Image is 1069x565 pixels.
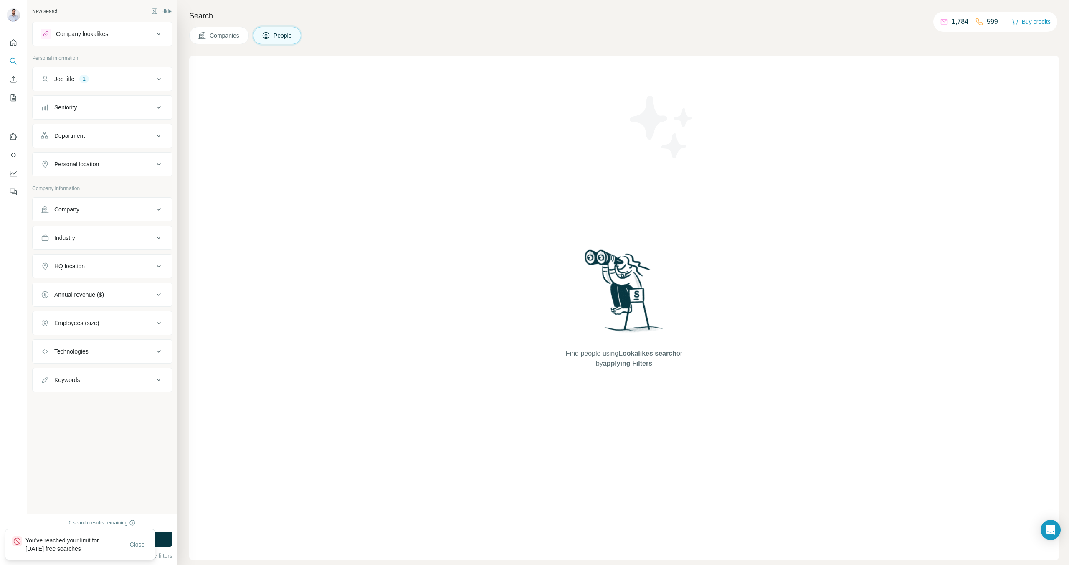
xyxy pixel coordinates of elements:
div: New search [32,8,58,15]
p: 599 [987,17,998,27]
div: Department [54,132,85,140]
button: HQ location [33,256,172,276]
button: Industry [33,228,172,248]
img: Avatar [7,8,20,22]
p: Company information [32,185,172,192]
button: Department [33,126,172,146]
div: Company lookalikes [56,30,108,38]
div: Company [54,205,79,214]
div: Industry [54,234,75,242]
div: Employees (size) [54,319,99,327]
div: Annual revenue ($) [54,290,104,299]
div: 1 [79,75,89,83]
p: You've reached your limit for [DATE] free searches [25,536,119,553]
button: Company lookalikes [33,24,172,44]
span: applying Filters [603,360,652,367]
button: Company [33,199,172,219]
div: Job title [54,75,74,83]
img: Surfe Illustration - Stars [624,89,699,165]
button: Job title1 [33,69,172,89]
button: Use Surfe on LinkedIn [7,129,20,144]
div: Personal location [54,160,99,168]
button: Close [124,537,151,552]
span: People [274,31,293,40]
div: Technologies [54,347,89,356]
h4: Search [189,10,1059,22]
div: Seniority [54,103,77,112]
button: Hide [145,5,177,18]
button: My lists [7,90,20,105]
p: Personal information [32,54,172,62]
div: HQ location [54,262,85,270]
button: Technologies [33,341,172,361]
span: Companies [210,31,240,40]
button: Quick start [7,35,20,50]
div: Keywords [54,376,80,384]
button: Seniority [33,97,172,117]
button: Feedback [7,184,20,199]
button: Employees (size) [33,313,172,333]
div: Open Intercom Messenger [1041,520,1061,540]
span: Find people using or by [557,349,691,369]
button: Enrich CSV [7,72,20,87]
span: Lookalikes search [618,350,676,357]
button: Use Surfe API [7,148,20,163]
button: Keywords [33,370,172,390]
button: Dashboard [7,166,20,181]
button: Personal location [33,154,172,174]
button: Search [7,53,20,69]
div: 0 search results remaining [69,519,136,527]
img: Surfe Illustration - Woman searching with binoculars [581,247,668,341]
button: Annual revenue ($) [33,285,172,305]
span: Close [130,540,145,549]
p: 1,784 [952,17,968,27]
button: Buy credits [1012,16,1051,28]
